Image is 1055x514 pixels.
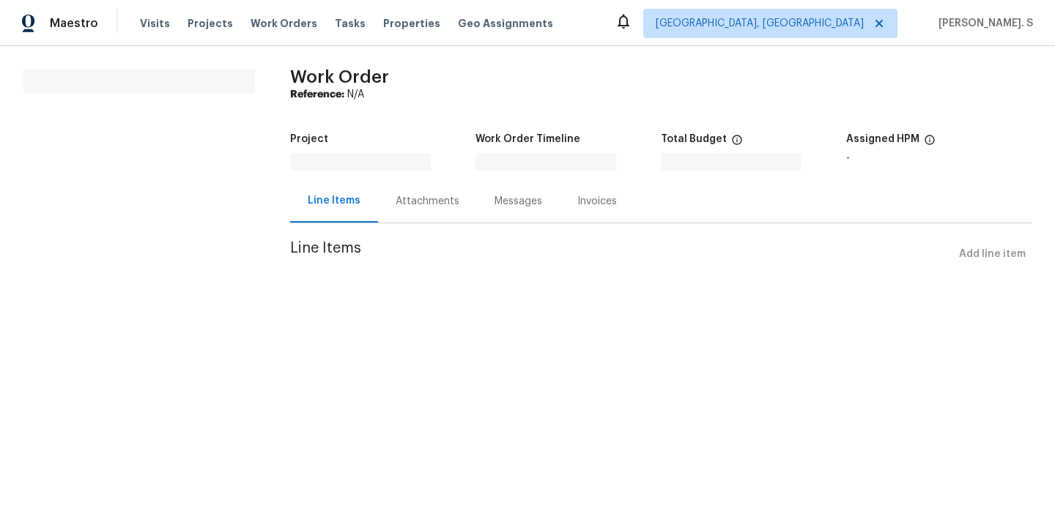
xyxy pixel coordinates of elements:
span: Work Order [290,68,389,86]
span: Geo Assignments [458,16,553,31]
span: Maestro [50,16,98,31]
span: Work Orders [251,16,317,31]
span: The total cost of line items that have been proposed by Opendoor. This sum includes line items th... [731,134,743,153]
div: Invoices [577,194,617,209]
span: [PERSON_NAME]. S [933,16,1033,31]
h5: Total Budget [661,134,727,144]
div: Messages [495,194,542,209]
span: The hpm assigned to this work order. [924,134,936,153]
span: Projects [188,16,233,31]
h5: Project [290,134,328,144]
b: Reference: [290,89,344,100]
span: [GEOGRAPHIC_DATA], [GEOGRAPHIC_DATA] [656,16,864,31]
span: Visits [140,16,170,31]
span: Line Items [290,241,953,268]
h5: Work Order Timeline [475,134,580,144]
h5: Assigned HPM [846,134,919,144]
div: - [846,153,1032,163]
span: Properties [383,16,440,31]
div: N/A [290,87,1032,102]
div: Line Items [308,193,360,208]
div: Attachments [396,194,459,209]
span: Tasks [335,18,366,29]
